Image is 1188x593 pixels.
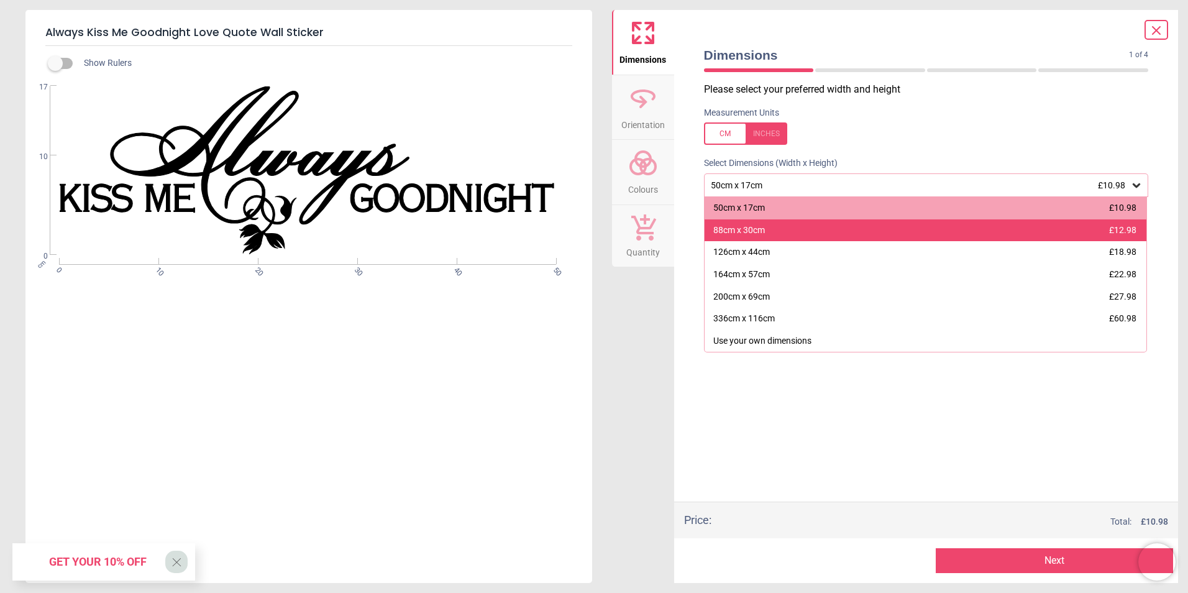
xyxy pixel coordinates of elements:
[619,48,666,67] span: Dimensions
[713,291,770,303] div: 200cm x 69cm
[626,241,660,259] span: Quantity
[24,251,48,262] span: 0
[1109,225,1136,235] span: £12.98
[153,265,161,274] span: 10
[713,335,811,347] div: Use your own dimensions
[54,265,62,274] span: 0
[730,516,1169,528] div: Total:
[612,140,674,205] button: Colours
[713,269,770,281] div: 164cm x 57cm
[1138,543,1176,581] iframe: Brevo live chat
[1098,180,1125,190] span: £10.98
[1109,203,1136,213] span: £10.98
[713,246,770,259] div: 126cm x 44cm
[694,157,838,170] label: Select Dimensions (Width x Height)
[628,178,658,196] span: Colours
[713,224,765,237] div: 88cm x 30cm
[252,265,260,274] span: 20
[55,56,592,71] div: Show Rulers
[1109,292,1136,301] span: £27.98
[36,259,47,270] span: cm
[1129,50,1148,60] span: 1 of 4
[713,313,775,325] div: 336cm x 116cm
[612,10,674,75] button: Dimensions
[1141,516,1168,528] span: £
[24,152,48,162] span: 10
[936,548,1173,573] button: Next
[684,512,711,528] div: Price :
[704,107,779,119] label: Measurement Units
[551,265,559,274] span: 50
[713,202,765,214] div: 50cm x 17cm
[704,46,1130,64] span: Dimensions
[710,180,1131,191] div: 50cm x 17cm
[352,265,360,274] span: 30
[45,20,572,46] h5: Always Kiss Me Goodnight Love Quote Wall Sticker
[612,205,674,267] button: Quantity
[1146,517,1168,526] span: 10.98
[1109,247,1136,257] span: £18.98
[621,113,665,132] span: Orientation
[1109,269,1136,279] span: £22.98
[24,82,48,93] span: 17
[451,265,459,274] span: 40
[612,75,674,140] button: Orientation
[704,83,1159,96] p: Please select your preferred width and height
[1109,313,1136,323] span: £60.98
